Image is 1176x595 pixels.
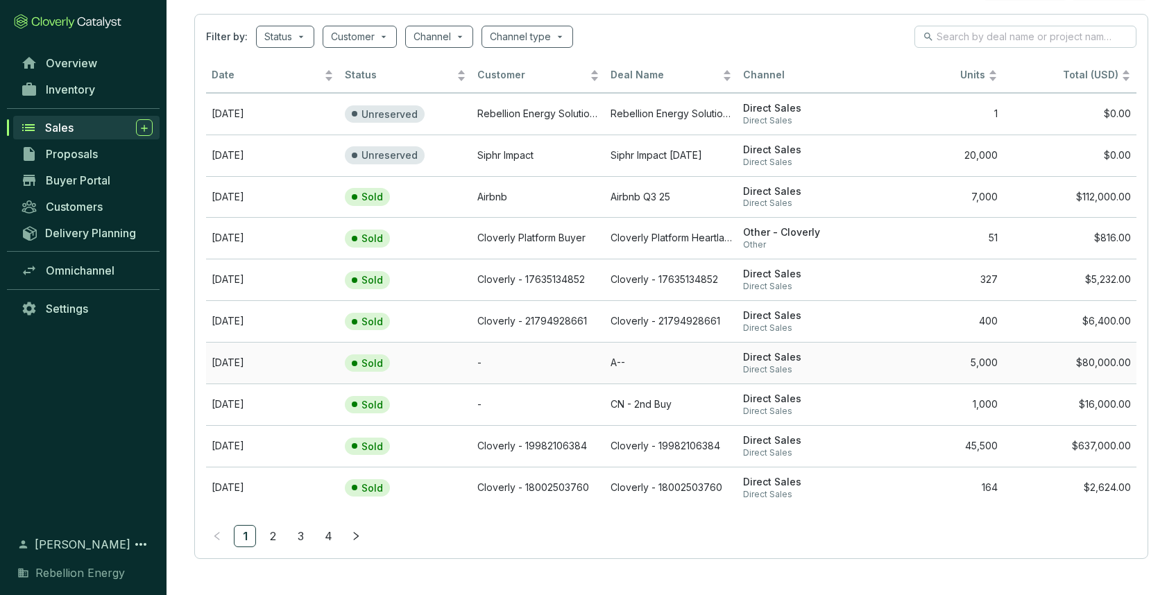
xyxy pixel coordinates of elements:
span: Direct Sales [743,393,865,406]
li: 1 [234,525,256,547]
td: 400 [871,300,1004,342]
span: Customers [46,200,103,214]
a: Customers [14,195,160,218]
td: 51 [871,217,1004,259]
th: Status [339,59,472,93]
td: Rebellion Energy Solutions Oct 01 [605,93,738,135]
span: Direct Sales [743,268,865,281]
th: Channel [738,59,871,93]
td: $2,624.00 [1003,467,1136,508]
span: [PERSON_NAME] [35,536,130,553]
span: Inventory [46,83,95,96]
td: - [472,342,605,383]
span: Other [743,239,865,250]
p: Sold [361,357,383,370]
td: Airbnb [472,176,605,218]
span: Sales [45,121,74,135]
td: Rebellion Energy Solutions [472,93,605,135]
td: Oct 01 2025 [206,93,339,135]
td: Cloverly - 19982106384 [472,425,605,467]
td: Cloverly - 18002503760 [472,467,605,508]
a: Inventory [14,78,160,101]
a: Settings [14,297,160,320]
span: Direct Sales [743,322,865,334]
p: Sold [361,274,383,286]
span: Delivery Planning [45,226,136,240]
td: $6,400.00 [1003,300,1136,342]
span: Proposals [46,147,98,161]
a: Sales [13,116,160,139]
td: Cloverly - 18002503760 [605,467,738,508]
td: Siphr Impact [472,135,605,176]
a: 3 [290,526,311,546]
span: Direct Sales [743,102,865,115]
span: Direct Sales [743,351,865,364]
td: Aug 11 2025 [206,176,339,218]
li: Next Page [345,525,367,547]
td: Sep 29 2025 [206,135,339,176]
a: Omnichannel [14,259,160,282]
p: Sold [361,440,383,453]
td: Oct 01 2024 [206,383,339,425]
span: Omnichannel [46,264,114,277]
td: $5,232.00 [1003,259,1136,300]
td: Cloverly Platform Heartland Methane Abatement and Land Restoration – Packard & Kottke Ranch Proje... [605,217,738,259]
p: Sold [361,191,383,203]
th: Units [871,59,1004,93]
td: 5,000 [871,342,1004,383]
td: A-- [605,342,738,383]
td: Cloverly - 19982106384 [605,425,738,467]
a: Proposals [14,142,160,166]
span: Direct Sales [743,364,865,375]
td: 164 [871,467,1004,508]
td: 45,500 [871,425,1004,467]
span: Buyer Portal [46,173,110,187]
a: Overview [14,51,160,75]
span: Rebellion Energy [35,564,125,581]
span: Deal Name [611,69,720,82]
span: right [351,531,361,541]
td: $80,000.00 [1003,342,1136,383]
li: 3 [289,525,312,547]
span: Direct Sales [743,281,865,292]
span: Direct Sales [743,185,865,198]
a: Delivery Planning [14,221,160,244]
td: $112,000.00 [1003,176,1136,218]
td: 7,000 [871,176,1004,218]
a: 2 [262,526,283,546]
td: 1 [871,93,1004,135]
td: Cloverly Platform Buyer [472,217,605,259]
span: Direct Sales [743,144,865,157]
span: Direct Sales [743,406,865,417]
p: Unreserved [361,108,418,121]
a: 1 [235,526,255,546]
td: Siphr Impact Sep 29 [605,135,738,176]
span: Total (USD) [1063,69,1118,80]
span: left [212,531,222,541]
li: 2 [262,525,284,547]
td: Cloverly - 17635134852 [472,259,605,300]
td: Jan 07 2025 [206,217,339,259]
td: - [472,383,605,425]
th: Customer [472,59,605,93]
td: 1,000 [871,383,1004,425]
span: Date [212,69,321,82]
span: Filter by: [206,30,248,44]
td: $816.00 [1003,217,1136,259]
td: Airbnb Q3 25 [605,176,738,218]
td: $16,000.00 [1003,383,1136,425]
li: 4 [317,525,339,547]
p: Sold [361,482,383,494]
span: Direct Sales [743,447,865,458]
td: Oct 07 2024 [206,300,339,342]
p: Sold [361,316,383,328]
td: 20,000 [871,135,1004,176]
span: Direct Sales [743,157,865,168]
td: CN - 2nd Buy [605,383,738,425]
span: Direct Sales [743,476,865,489]
td: Cloverly - 21794928661 [472,300,605,342]
td: Cloverly - 17635134852 [605,259,738,300]
a: 4 [318,526,339,546]
td: Nov 15 2024 [206,342,339,383]
span: Direct Sales [743,115,865,126]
